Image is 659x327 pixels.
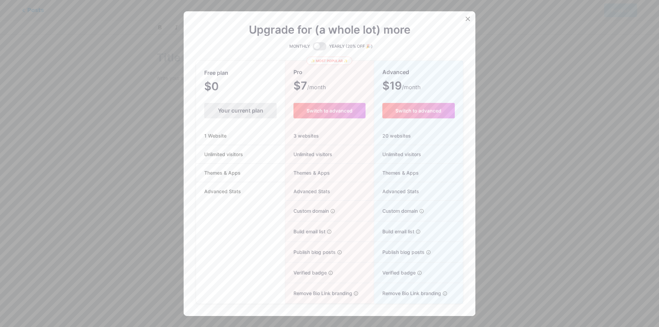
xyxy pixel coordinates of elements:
span: Publish blog posts [285,248,336,256]
span: Unlimited visitors [196,151,251,158]
span: Switch to advanced [307,108,352,114]
span: Themes & Apps [374,169,419,176]
span: Free plan [204,67,228,79]
span: Advanced [382,66,409,78]
span: Remove Bio Link branding [374,290,441,297]
div: 20 websites [374,127,463,145]
span: $7 [293,82,326,91]
span: Switch to advanced [395,108,441,114]
span: /month [402,83,420,91]
span: $19 [382,82,420,91]
span: Advanced Stats [374,188,419,195]
span: Custom domain [285,207,329,214]
span: Advanced Stats [196,188,249,195]
div: 3 websites [285,127,373,145]
span: MONTHLY [289,43,310,50]
span: Advanced Stats [285,188,330,195]
span: Build email list [285,228,325,235]
span: Pro [293,66,302,78]
span: $0 [204,82,237,92]
span: 1 Website [196,132,235,139]
span: Unlimited visitors [285,151,332,158]
span: YEARLY (20% OFF 🎉) [329,43,373,50]
div: Your current plan [204,103,277,118]
span: Verified badge [374,269,416,276]
div: ✨ Most popular ✨ [307,57,352,65]
span: Themes & Apps [196,169,249,176]
span: Remove Bio Link branding [285,290,352,297]
span: Verified badge [285,269,327,276]
span: Themes & Apps [285,169,330,176]
span: Publish blog posts [374,248,425,256]
span: Upgrade for (a whole lot) more [249,26,411,34]
button: Switch to advanced [382,103,455,118]
span: Custom domain [374,207,418,214]
span: Unlimited visitors [374,151,421,158]
span: /month [307,83,326,91]
span: Build email list [374,228,414,235]
button: Switch to advanced [293,103,365,118]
